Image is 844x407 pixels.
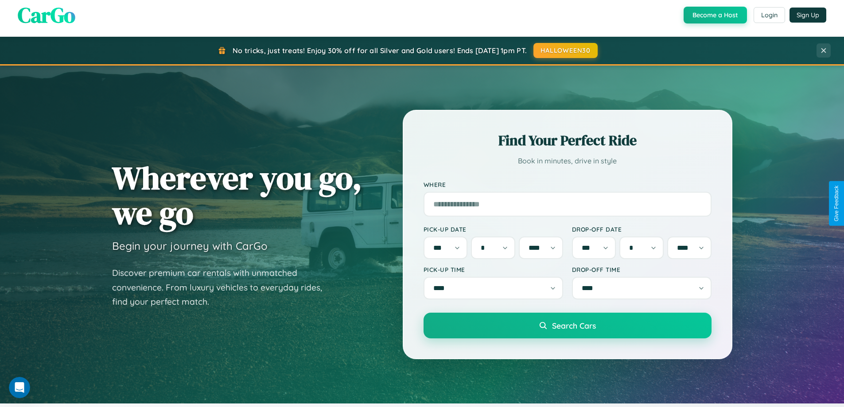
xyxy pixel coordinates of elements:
label: Where [424,181,712,188]
span: No tricks, just treats! Enjoy 30% off for all Silver and Gold users! Ends [DATE] 1pm PT. [233,46,527,55]
button: HALLOWEEN30 [533,43,598,58]
button: Become a Host [684,7,747,23]
label: Drop-off Date [572,225,712,233]
label: Drop-off Time [572,266,712,273]
label: Pick-up Date [424,225,563,233]
h3: Begin your journey with CarGo [112,239,268,252]
div: Give Feedback [833,186,840,221]
button: Search Cars [424,313,712,338]
span: Search Cars [552,321,596,330]
p: Discover premium car rentals with unmatched convenience. From luxury vehicles to everyday rides, ... [112,266,334,309]
label: Pick-up Time [424,266,563,273]
h1: Wherever you go, we go [112,160,362,230]
button: Sign Up [790,8,826,23]
iframe: Intercom live chat [9,377,30,398]
p: Book in minutes, drive in style [424,155,712,167]
span: CarGo [18,0,75,30]
h2: Find Your Perfect Ride [424,131,712,150]
button: Login [754,7,785,23]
